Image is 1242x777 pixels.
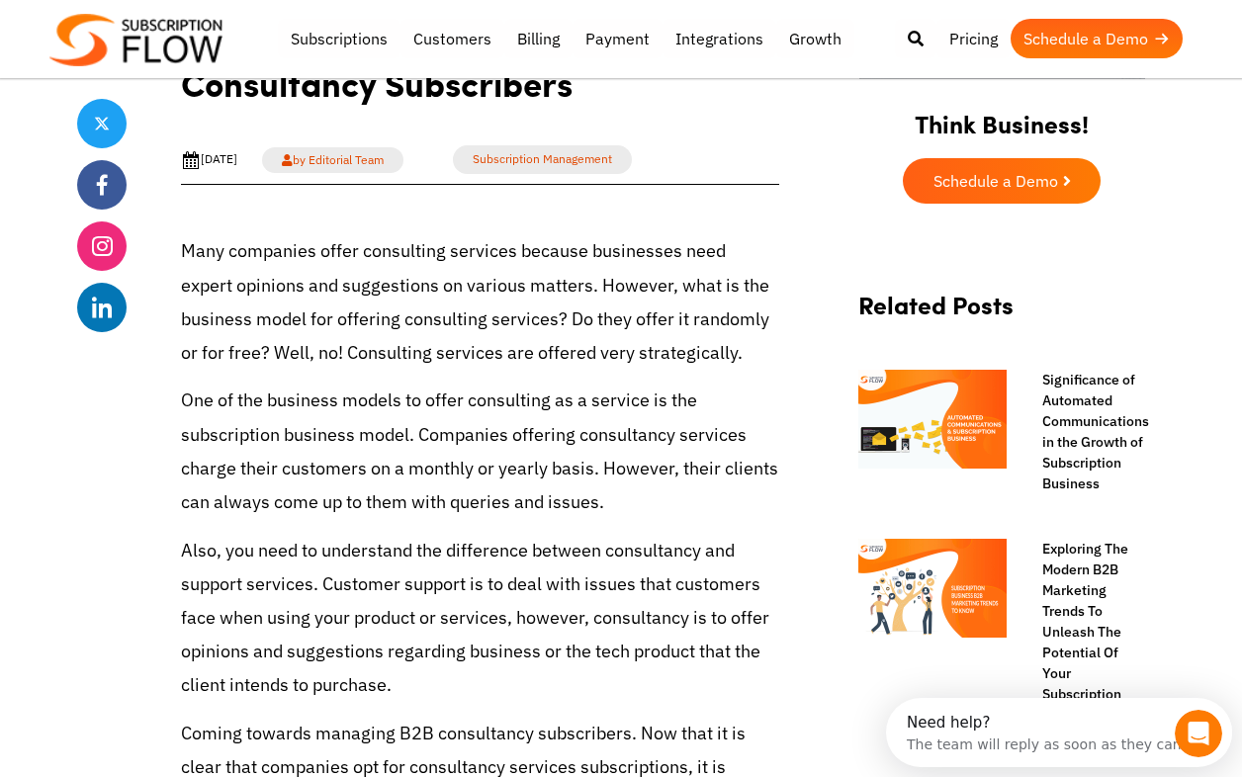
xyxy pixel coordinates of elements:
p: One of the business models to offer consulting as a service is the subscription business model. C... [181,384,779,519]
div: Need help? [21,17,296,33]
div: [DATE] [181,150,237,170]
a: Payment [573,19,663,58]
a: Customers [400,19,504,58]
a: Schedule a Demo [1011,19,1183,58]
a: Integrations [663,19,776,58]
p: Many companies offer consulting services because businesses need expert opinions and suggestions ... [181,234,779,370]
a: Billing [504,19,573,58]
span: Schedule a Demo [933,173,1058,189]
p: Also, you need to understand the difference between consultancy and support services. Customer su... [181,534,779,703]
a: Significance of Automated Communications in the Growth of Subscription Business [1022,370,1145,494]
img: subscription-management-platforms [858,370,1007,469]
img: B2B-Marketing-Trends [858,539,1007,638]
a: Growth [776,19,854,58]
h2: Related Posts [858,291,1145,339]
h2: Think Business! [839,85,1165,148]
a: Pricing [936,19,1011,58]
a: by Editorial Team [262,147,403,173]
a: Schedule a Demo [903,158,1101,204]
iframe: Intercom live chat [1175,710,1222,757]
div: The team will reply as soon as they can [21,33,296,53]
img: Subscriptionflow [49,14,222,66]
iframe: Intercom live chat discovery launcher [886,698,1232,767]
a: Subscriptions [278,19,400,58]
a: Exploring The Modern B2B Marketing Trends To Unleash The Potential Of Your Subscription Business ... [1022,539,1145,746]
div: Open Intercom Messenger [8,8,354,62]
a: Subscription Management [453,145,632,174]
